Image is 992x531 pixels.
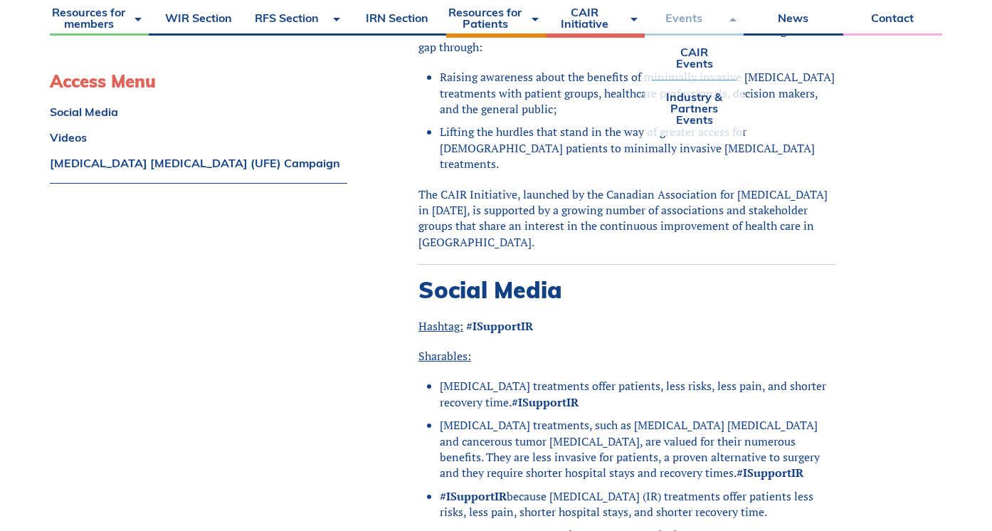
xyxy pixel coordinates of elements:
[737,465,803,480] strong: #ISupportIR
[50,157,347,169] a: [MEDICAL_DATA] [MEDICAL_DATA] (UFE) Campaign
[440,124,835,172] li: Lifting the hurdles that stand in the way of greater access for [DEMOGRAPHIC_DATA] patients to mi...
[50,71,347,92] h3: Access Menu
[418,186,835,251] p: The CAIR Initiative, launched by the Canadian Association for [MEDICAL_DATA] in [DATE], is suppor...
[440,488,835,520] li: because [MEDICAL_DATA] (IR) treatments offer patients less risks, less pain, shorter hospital sta...
[50,106,347,117] a: Social Media
[440,378,835,410] li: [MEDICAL_DATA] treatments offer patients, less risks, less pain, and shorter recovery time.
[466,318,533,334] strong: #ISupportIR
[418,318,463,334] span: Hashtag:
[440,69,835,117] li: Raising awareness about the benefits of minimally invasive [MEDICAL_DATA] treatments with patient...
[440,417,835,481] li: [MEDICAL_DATA] treatments, such as [MEDICAL_DATA] [MEDICAL_DATA] and cancerous tumor [MEDICAL_DAT...
[652,36,737,80] a: CAIR Events
[418,276,835,303] h2: Social Media
[652,80,737,136] a: Industry & Partners Events
[512,394,579,410] strong: #ISupportIR
[440,488,507,504] strong: #ISupportIR
[418,348,471,364] span: Sharables:
[50,132,347,143] a: Videos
